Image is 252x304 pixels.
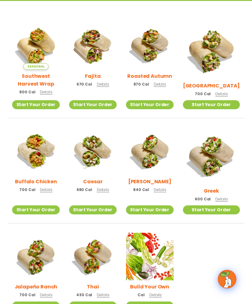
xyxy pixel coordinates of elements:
h2: [PERSON_NAME] [128,178,171,185]
span: 600 Cal [195,196,211,202]
h2: Jalapeño Ranch [15,283,58,291]
h2: Thai [87,283,99,291]
span: Details [97,187,109,192]
span: Details [154,187,166,192]
span: Details [215,196,228,202]
img: Product photo for Cobb Wrap [126,128,174,175]
img: Product photo for Southwest Harvest Wrap [12,22,60,70]
a: Start Your Order [12,205,60,214]
img: Product photo for Greek Wrap [183,128,240,185]
img: Product photo for BBQ Ranch Wrap [183,22,240,79]
span: 700 Cal [19,187,35,193]
span: 680 Cal [77,187,92,193]
h2: Buffalo Chicken [15,178,57,185]
h2: Build Your Own [130,283,169,291]
span: Details [40,187,52,192]
span: Seasonal [23,63,49,70]
h2: Southwest Harvest Wrap [12,72,60,88]
span: 840 Cal [133,187,149,193]
img: Product photo for Jalapeño Ranch Wrap [12,233,60,280]
span: 700 Cal [195,91,211,97]
h2: [GEOGRAPHIC_DATA] [183,82,240,90]
span: Details [97,292,109,297]
span: 430 Cal [76,292,92,298]
span: Details [215,91,228,96]
a: Start Your Order [12,100,60,109]
a: Start Your Order [69,100,117,109]
h2: Caesar [83,178,102,185]
a: Start Your Order [126,100,174,109]
span: 870 Cal [133,82,149,87]
img: Product photo for Build Your Own [126,233,174,280]
span: Details [40,292,52,297]
span: Details [97,82,109,87]
span: 800 Cal [19,89,35,95]
h2: Fajita [85,72,100,80]
a: Start Your Order [69,205,117,214]
img: Product photo for Thai Wrap [69,233,117,280]
span: Details [40,89,52,95]
span: 670 Cal [77,82,92,87]
img: Product photo for Fajita Wrap [69,22,117,70]
h2: Greek [204,187,219,195]
img: wpChatIcon [218,270,236,288]
span: Cal [138,292,145,298]
span: 700 Cal [19,292,35,298]
a: Start Your Order [183,100,240,109]
h2: Roasted Autumn [127,72,172,80]
span: Details [154,82,166,87]
a: Start Your Order [126,205,174,214]
img: Product photo for Buffalo Chicken Wrap [12,128,60,175]
img: Product photo for Caesar Wrap [69,128,117,175]
span: Details [149,292,162,297]
img: Product photo for Roasted Autumn Wrap [126,22,174,70]
a: Start Your Order [183,205,240,214]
